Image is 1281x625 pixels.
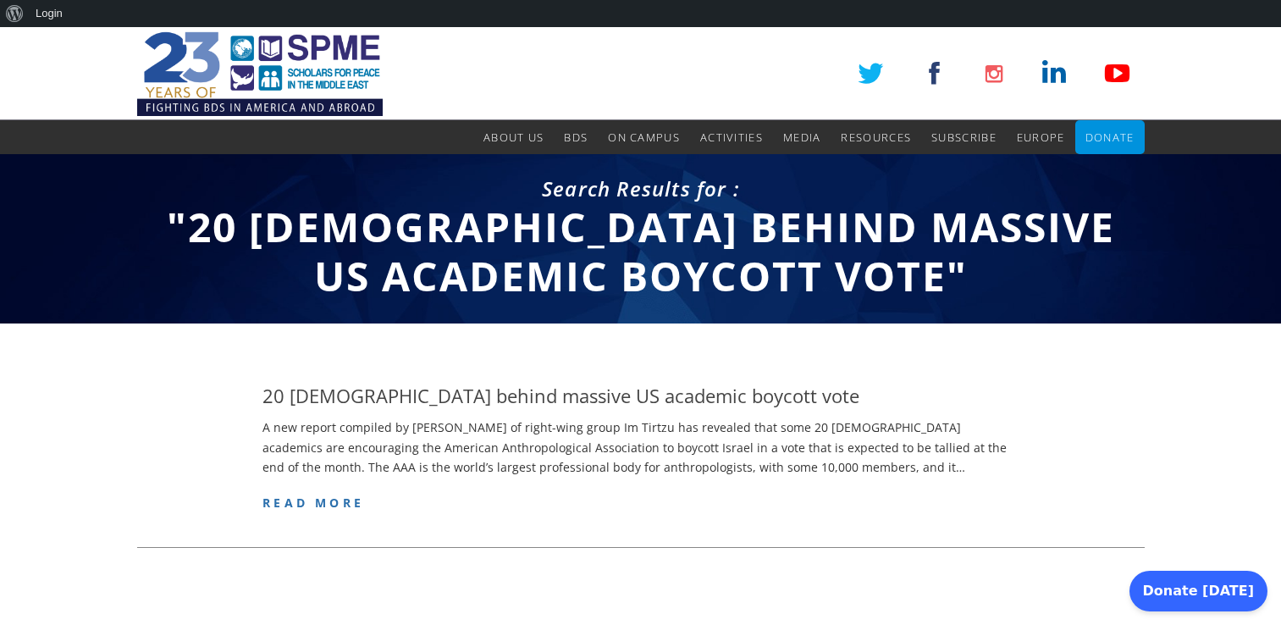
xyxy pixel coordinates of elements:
[1017,120,1065,154] a: Europe
[167,199,1115,303] span: "20 [DEMOGRAPHIC_DATA] behind massive US academic boycott vote"
[262,418,1019,478] p: A new report compiled by [PERSON_NAME] of right-wing group Im Tirtzu has revealed that some 20 [D...
[137,27,383,120] img: SPME
[783,120,821,154] a: Media
[608,120,680,154] a: On Campus
[1085,130,1135,145] span: Donate
[700,130,763,145] span: Activities
[262,383,859,409] h4: 20 [DEMOGRAPHIC_DATA] behind massive US academic boycott vote
[137,174,1145,203] div: Search Results for :
[931,130,997,145] span: Subscribe
[1085,120,1135,154] a: Donate
[262,495,364,511] a: read more
[483,120,544,154] a: About Us
[700,120,763,154] a: Activities
[564,120,588,154] a: BDS
[564,130,588,145] span: BDS
[841,130,911,145] span: Resources
[483,130,544,145] span: About Us
[841,120,911,154] a: Resources
[1017,130,1065,145] span: Europe
[931,120,997,154] a: Subscribe
[783,130,821,145] span: Media
[608,130,680,145] span: On Campus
